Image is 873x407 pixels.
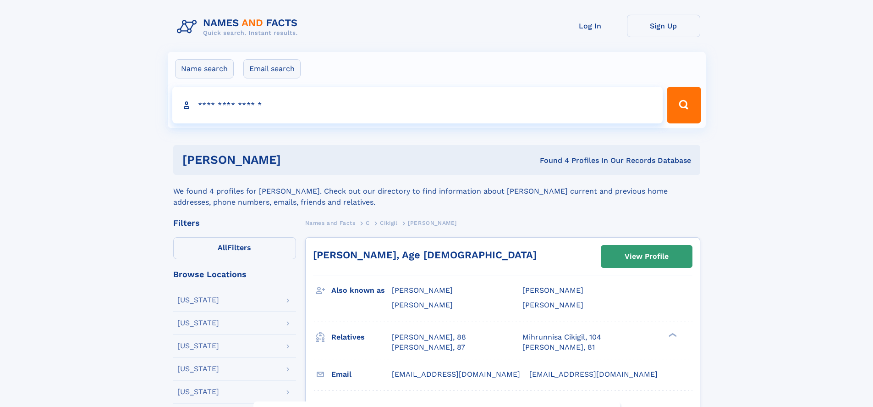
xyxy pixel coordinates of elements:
[554,15,627,37] a: Log In
[177,365,219,373] div: [US_STATE]
[666,332,677,338] div: ❯
[331,283,392,298] h3: Also known as
[366,217,370,229] a: C
[177,342,219,350] div: [US_STATE]
[522,332,601,342] a: Mihrunnisa Cikigil, 104
[331,367,392,382] h3: Email
[175,59,234,78] label: Name search
[173,15,305,39] img: Logo Names and Facts
[305,217,356,229] a: Names and Facts
[177,296,219,304] div: [US_STATE]
[392,286,453,295] span: [PERSON_NAME]
[218,243,227,252] span: All
[392,301,453,309] span: [PERSON_NAME]
[522,342,595,352] a: [PERSON_NAME], 81
[380,217,397,229] a: Cikigil
[172,87,663,123] input: search input
[173,270,296,279] div: Browse Locations
[366,220,370,226] span: C
[667,87,701,123] button: Search Button
[408,220,457,226] span: [PERSON_NAME]
[392,332,466,342] a: [PERSON_NAME], 88
[182,154,411,166] h1: [PERSON_NAME]
[173,219,296,227] div: Filters
[529,370,658,379] span: [EMAIL_ADDRESS][DOMAIN_NAME]
[177,319,219,327] div: [US_STATE]
[331,329,392,345] h3: Relatives
[392,342,465,352] a: [PERSON_NAME], 87
[522,286,583,295] span: [PERSON_NAME]
[625,246,669,267] div: View Profile
[173,237,296,259] label: Filters
[410,156,691,166] div: Found 4 Profiles In Our Records Database
[522,301,583,309] span: [PERSON_NAME]
[243,59,301,78] label: Email search
[177,388,219,396] div: [US_STATE]
[380,220,397,226] span: Cikigil
[601,245,692,268] a: View Profile
[392,370,520,379] span: [EMAIL_ADDRESS][DOMAIN_NAME]
[313,249,537,261] a: [PERSON_NAME], Age [DEMOGRAPHIC_DATA]
[173,175,700,208] div: We found 4 profiles for [PERSON_NAME]. Check out our directory to find information about [PERSON_...
[627,15,700,37] a: Sign Up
